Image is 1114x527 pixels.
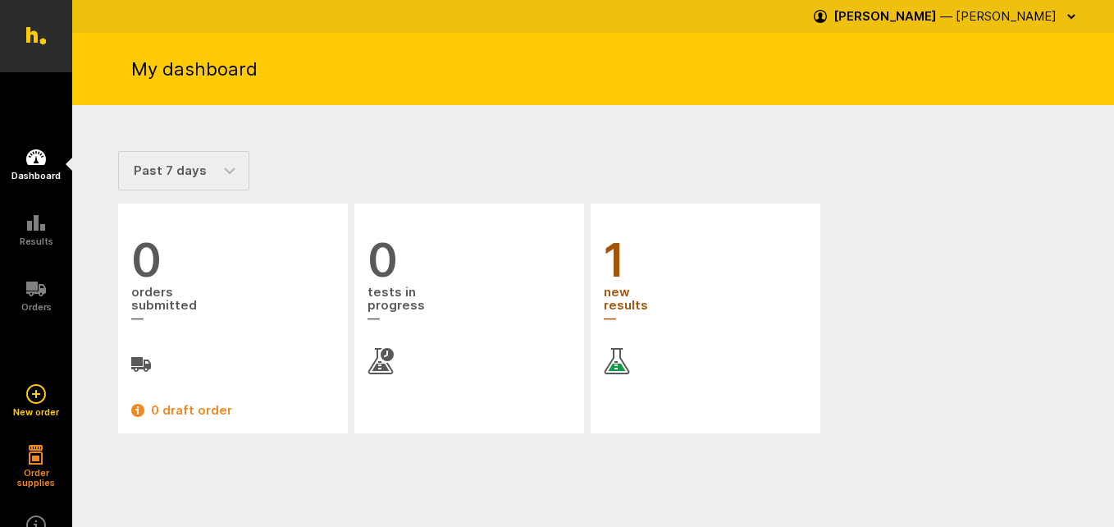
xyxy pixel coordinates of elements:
[368,284,571,328] span: tests in progress
[13,407,59,417] h5: New order
[21,302,52,312] h5: Orders
[604,284,807,328] span: new results
[131,401,335,420] a: 0 draft order
[814,3,1081,30] button: [PERSON_NAME] — [PERSON_NAME]
[20,236,53,246] h5: Results
[11,468,61,488] h5: Order supplies
[11,171,61,181] h5: Dashboard
[131,57,258,81] h1: My dashboard
[940,8,1057,24] span: — [PERSON_NAME]
[604,236,807,374] a: 1 newresults
[833,8,937,24] strong: [PERSON_NAME]
[368,236,571,284] span: 0
[131,236,335,374] a: 0 orderssubmitted
[368,236,571,374] a: 0 tests inprogress
[131,236,335,284] span: 0
[604,236,807,284] span: 1
[131,284,335,328] span: orders submitted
